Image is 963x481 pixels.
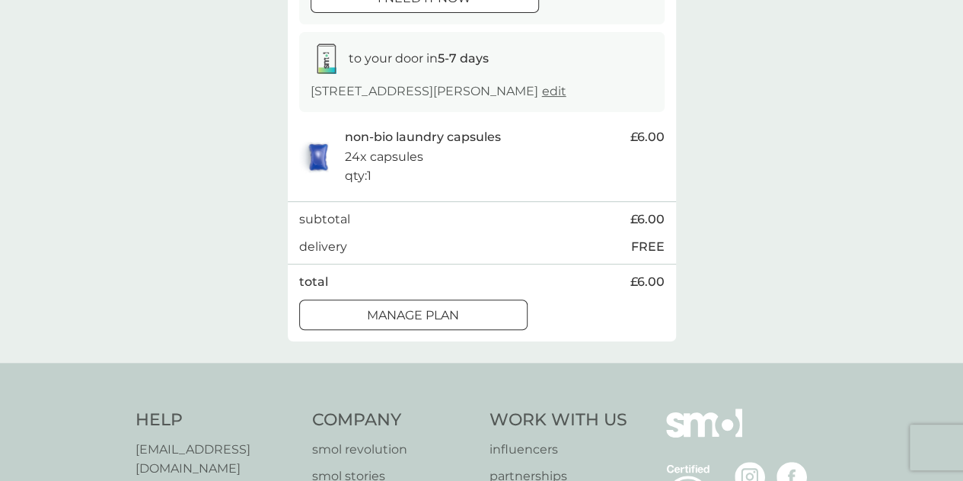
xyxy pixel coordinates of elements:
[299,237,347,257] p: delivery
[345,147,423,167] p: 24x capsules
[630,127,665,147] span: £6.00
[631,237,665,257] p: FREE
[136,440,298,479] a: [EMAIL_ADDRESS][DOMAIN_NAME]
[542,84,566,98] a: edit
[349,51,489,66] span: to your door in
[438,51,489,66] strong: 5-7 days
[311,82,566,101] p: [STREET_ADDRESS][PERSON_NAME]
[299,300,528,330] button: Manage plan
[312,409,474,432] h4: Company
[136,409,298,432] h4: Help
[345,127,501,147] p: non-bio laundry capsules
[299,210,350,229] p: subtotal
[312,440,474,460] a: smol revolution
[489,409,627,432] h4: Work With Us
[630,272,665,292] span: £6.00
[345,166,371,186] p: qty : 1
[489,440,627,460] a: influencers
[367,306,459,325] p: Manage plan
[666,409,742,460] img: smol
[630,210,665,229] span: £6.00
[299,272,328,292] p: total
